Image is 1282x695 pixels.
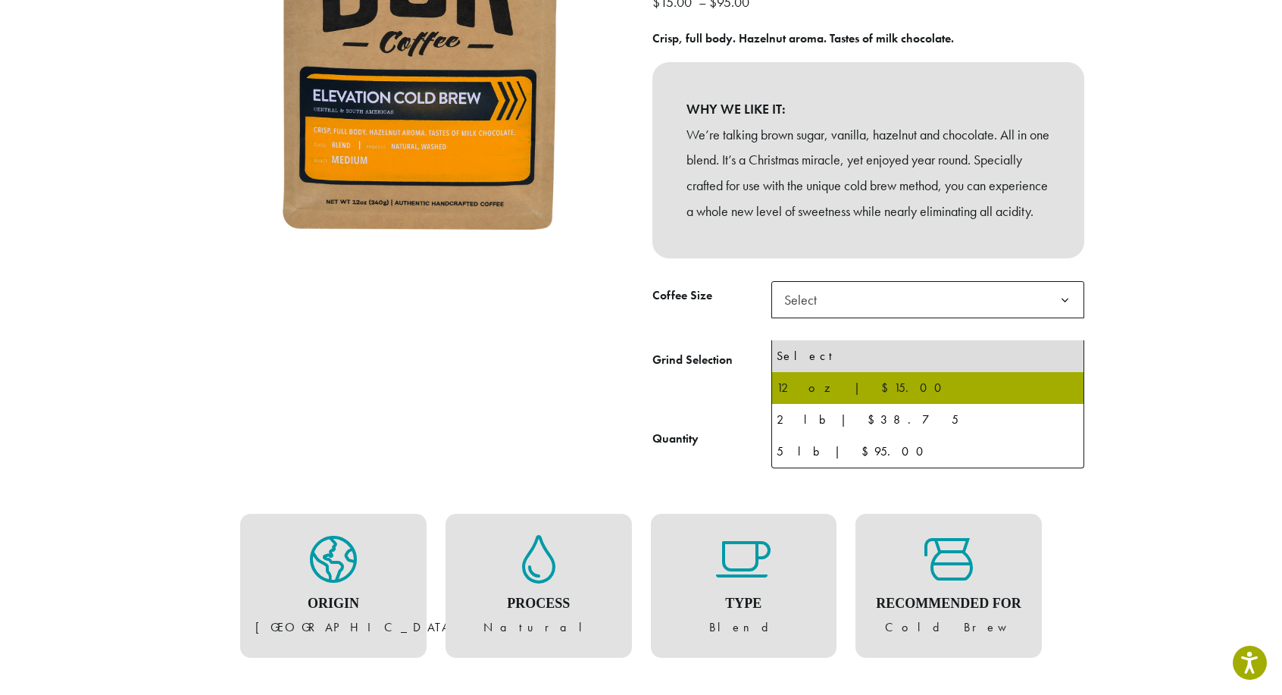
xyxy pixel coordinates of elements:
h4: Origin [255,596,411,612]
b: WHY WE LIKE IT: [686,96,1050,122]
div: 2 lb | $38.75 [777,409,1079,431]
figure: Blend [666,535,822,637]
div: 5 lb | $95.00 [777,440,1079,463]
b: Crisp, full body. Hazelnut aroma. Tastes of milk chocolate. [652,30,954,46]
h4: Type [666,596,822,612]
label: Coffee Size [652,285,771,307]
figure: Cold Brew [871,535,1027,637]
h4: Process [461,596,617,612]
span: Select [771,281,1084,318]
div: 12 oz | $15.00 [777,377,1079,399]
li: Select [772,340,1083,372]
figure: [GEOGRAPHIC_DATA] [255,535,411,637]
span: Select [778,285,832,315]
p: We’re talking brown sugar, vanilla, hazelnut and chocolate. All in one blend. It’s a Christmas mi... [686,122,1050,224]
figure: Natural [461,535,617,637]
label: Grind Selection [652,349,771,371]
h4: Recommended For [871,596,1027,612]
div: Quantity [652,430,699,448]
